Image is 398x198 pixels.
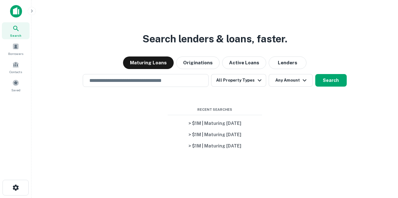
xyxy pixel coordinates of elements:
[168,129,262,140] button: > $1M | Maturing [DATE]
[222,56,266,69] button: Active Loans
[168,140,262,152] button: > $1M | Maturing [DATE]
[10,5,22,18] img: capitalize-icon.png
[211,74,266,87] button: All Property Types
[168,118,262,129] button: > $1M | Maturing [DATE]
[367,148,398,178] iframe: Chat Widget
[2,22,30,39] a: Search
[9,69,22,74] span: Contacts
[11,88,20,93] span: Saved
[143,31,287,46] h3: Search lenders & loans, faster.
[123,56,174,69] button: Maturing Loans
[8,51,23,56] span: Borrowers
[315,74,347,87] button: Search
[2,77,30,94] a: Saved
[176,56,220,69] button: Originations
[2,40,30,57] a: Borrowers
[269,74,313,87] button: Any Amount
[168,107,262,112] span: Recent Searches
[269,56,306,69] button: Lenders
[10,33,21,38] span: Search
[2,59,30,76] a: Contacts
